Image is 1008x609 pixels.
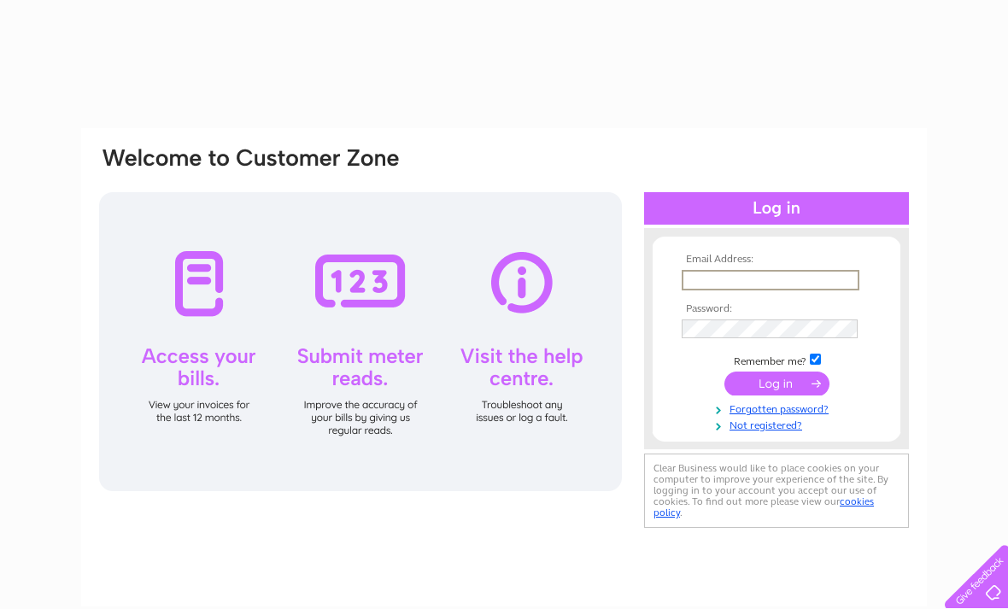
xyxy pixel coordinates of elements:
a: cookies policy [653,495,874,518]
div: Clear Business would like to place cookies on your computer to improve your experience of the sit... [644,454,909,528]
td: Remember me? [677,351,876,368]
a: Not registered? [682,416,876,432]
a: Forgotten password? [682,400,876,416]
th: Password: [677,303,876,315]
input: Submit [724,372,829,395]
th: Email Address: [677,254,876,266]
